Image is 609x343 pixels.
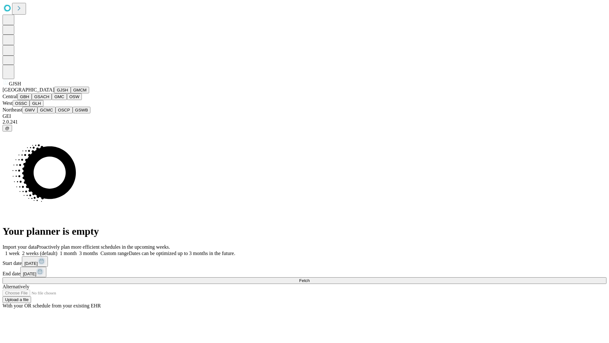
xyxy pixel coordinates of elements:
[9,81,21,86] span: GJSH
[17,93,32,100] button: GBH
[299,278,310,283] span: Fetch
[3,256,606,267] div: Start date
[129,251,235,256] span: Dates can be optimized up to 3 months in the future.
[22,107,37,113] button: GWV
[37,107,56,113] button: GCMC
[67,93,82,100] button: OSW
[5,126,10,131] span: @
[23,272,36,276] span: [DATE]
[13,100,30,107] button: OSSC
[3,107,22,112] span: Northeast
[3,113,606,119] div: GEI
[56,107,73,113] button: OSCP
[71,87,89,93] button: GMCM
[54,87,71,93] button: GJSH
[3,119,606,125] div: 2.0.241
[3,125,12,131] button: @
[22,256,48,267] button: [DATE]
[3,267,606,277] div: End date
[5,251,20,256] span: 1 week
[3,87,54,92] span: [GEOGRAPHIC_DATA]
[3,284,29,289] span: Alternatively
[37,244,170,250] span: Proactively plan more efficient schedules in the upcoming weeks.
[29,100,43,107] button: GLH
[20,267,46,277] button: [DATE]
[22,251,57,256] span: 2 weeks (default)
[101,251,129,256] span: Custom range
[3,100,13,106] span: West
[3,303,101,308] span: With your OR schedule from your existing EHR
[52,93,67,100] button: GMC
[24,261,38,266] span: [DATE]
[73,107,91,113] button: GSWB
[79,251,98,256] span: 3 months
[3,225,606,237] h1: Your planner is empty
[60,251,77,256] span: 1 month
[32,93,52,100] button: GSACH
[3,94,17,99] span: Central
[3,244,37,250] span: Import your data
[3,296,31,303] button: Upload a file
[3,277,606,284] button: Fetch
